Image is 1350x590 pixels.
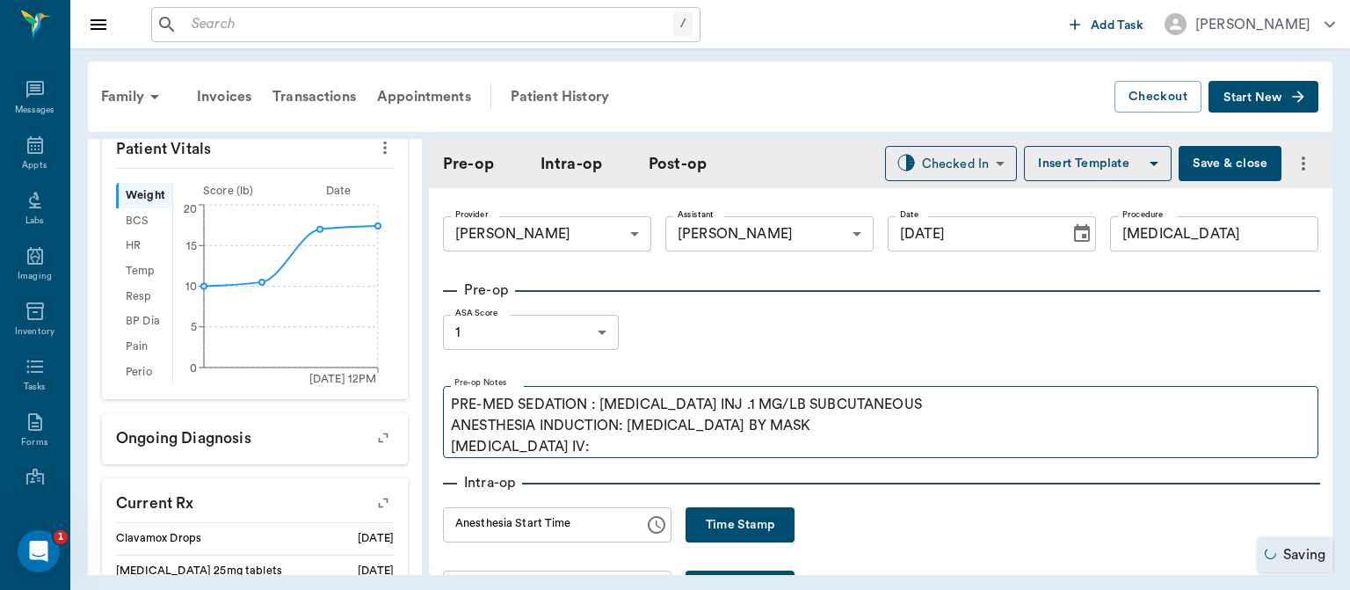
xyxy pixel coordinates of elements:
[262,76,367,118] a: Transactions
[24,381,46,394] div: Tasks
[1150,8,1349,40] button: [PERSON_NAME]
[116,334,172,360] div: Pain
[457,472,522,493] p: Intra-op
[22,159,47,172] div: Appts
[443,152,494,176] a: Pre-op
[190,362,197,373] tspan: 0
[454,377,507,390] label: Pre-op Notes
[371,133,399,163] button: more
[443,507,632,543] input: hh:mm aa
[639,507,674,543] button: Choose time
[1195,14,1310,35] div: [PERSON_NAME]
[900,208,918,221] label: Date
[102,124,408,168] p: Patient Vitals
[116,234,172,259] div: HR
[283,183,394,200] div: Date
[116,259,172,284] div: Temp
[186,240,197,251] tspan: 15
[922,154,990,174] div: Checked In
[541,152,602,176] a: Intra-op
[309,374,377,384] tspan: [DATE] 12PM
[185,281,197,292] tspan: 10
[1179,146,1281,181] button: Save & close
[18,270,52,283] div: Imaging
[81,7,116,42] button: Close drawer
[184,204,197,215] tspan: 20
[457,280,515,301] p: Pre-op
[102,413,408,457] p: Ongoing diagnosis
[116,530,201,547] div: Clavamox Drops
[1064,216,1100,251] button: Choose date, selected date is Sep 26, 2025
[500,76,620,118] a: Patient History
[686,507,795,543] button: Time Stamp
[116,310,172,335] div: BP Dia
[18,530,60,572] iframe: Intercom live chat
[15,104,55,117] div: Messages
[1063,8,1150,40] button: Add Task
[102,478,408,522] p: Current Rx
[358,563,394,579] div: [DATE]
[358,530,394,547] div: [DATE]
[1258,537,1332,572] div: Saving
[1122,208,1164,221] label: Procedure
[15,325,54,339] div: Inventory
[443,315,619,350] div: 1
[455,307,497,319] label: ASA Score
[116,284,172,310] div: Resp
[455,208,488,221] label: Provider
[1114,81,1201,113] button: Checkout
[665,216,874,251] div: [PERSON_NAME]
[649,152,707,176] a: Post-op
[116,563,282,579] div: [MEDICAL_DATA] 25mg tablets
[91,76,176,118] div: Family
[191,322,197,332] tspan: 5
[185,12,673,37] input: Search
[1208,81,1318,113] button: Start New
[186,76,262,118] a: Invoices
[367,76,482,118] a: Appointments
[1288,149,1318,178] button: more
[1024,146,1172,181] button: Insert Template
[21,436,47,449] div: Forms
[25,215,44,228] div: Labs
[888,216,1057,251] input: MM/DD/YYYY
[116,208,172,234] div: BCS
[54,530,68,544] span: 1
[451,394,1310,457] p: PRE-MED SEDATION : [MEDICAL_DATA] INJ .1 MG/LB SUBCUTANEOUS ANESTHESIA INDUCTION: [MEDICAL_DATA] ...
[678,208,714,221] label: Assistant
[173,183,284,200] div: Score ( lb )
[116,183,172,208] div: Weight
[443,216,651,251] div: [PERSON_NAME]
[673,12,693,36] div: /
[116,360,172,385] div: Perio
